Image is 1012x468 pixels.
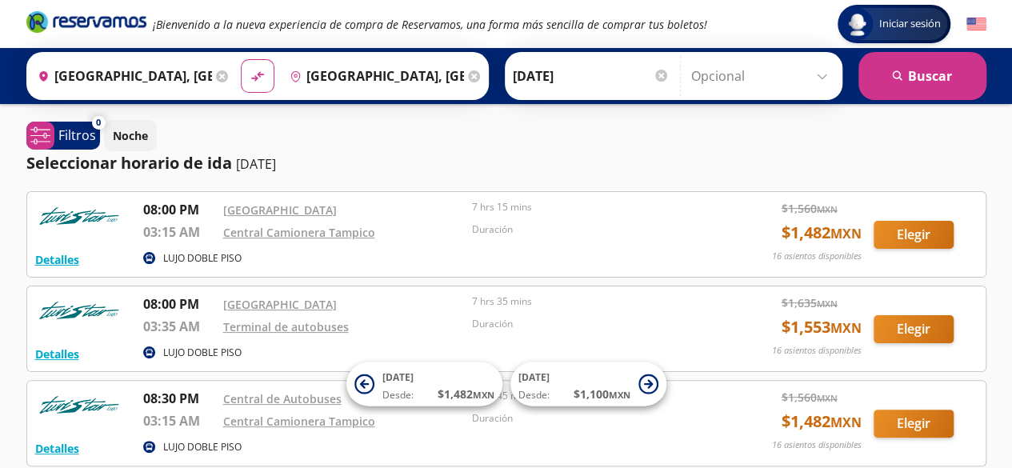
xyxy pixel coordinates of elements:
p: 08:00 PM [143,200,215,219]
a: [GEOGRAPHIC_DATA] [223,202,337,218]
span: Iniciar sesión [873,16,947,32]
button: Elegir [874,410,954,438]
span: $ 1,100 [574,386,630,402]
p: Seleccionar horario de ida [26,151,232,175]
p: 03:15 AM [143,411,215,430]
p: 03:15 AM [143,222,215,242]
p: LUJO DOBLE PISO [163,251,242,266]
button: Detalles [35,440,79,457]
img: RESERVAMOS [35,294,123,326]
span: $ 1,553 [782,315,862,339]
p: Noche [113,127,148,144]
p: 7 hrs 15 mins [472,200,714,214]
a: Terminal de autobuses [223,319,349,334]
input: Elegir Fecha [513,56,670,96]
button: 0Filtros [26,122,100,150]
small: MXN [830,319,862,337]
span: $ 1,482 [782,410,862,434]
p: 16 asientos disponibles [772,250,862,263]
button: Detalles [35,251,79,268]
a: [GEOGRAPHIC_DATA] [223,297,337,312]
span: [DATE] [382,370,414,384]
p: 16 asientos disponibles [772,438,862,452]
p: Duración [472,222,714,237]
p: 16 asientos disponibles [772,344,862,358]
span: $ 1,482 [782,221,862,245]
span: $ 1,560 [782,389,838,406]
a: Brand Logo [26,10,146,38]
span: $ 1,635 [782,294,838,311]
p: 08:00 PM [143,294,215,314]
span: Desde: [382,388,414,402]
small: MXN [817,392,838,404]
img: RESERVAMOS [35,200,123,232]
span: 0 [96,116,101,130]
button: Buscar [858,52,986,100]
img: RESERVAMOS [35,389,123,421]
p: [DATE] [236,154,276,174]
em: ¡Bienvenido a la nueva experiencia de compra de Reservamos, una forma más sencilla de comprar tus... [153,17,707,32]
p: LUJO DOBLE PISO [163,346,242,360]
small: MXN [817,298,838,310]
span: $ 1,560 [782,200,838,217]
small: MXN [609,389,630,401]
small: MXN [817,203,838,215]
p: Duración [472,317,714,331]
p: 7 hrs 35 mins [472,294,714,309]
a: Central Camionera Tampico [223,414,375,429]
p: 03:35 AM [143,317,215,336]
button: Elegir [874,315,954,343]
span: Desde: [518,388,550,402]
small: MXN [830,414,862,431]
a: Central de Autobuses [223,391,342,406]
small: MXN [473,389,494,401]
p: 08:30 PM [143,389,215,408]
p: Filtros [58,126,96,145]
i: Brand Logo [26,10,146,34]
button: Noche [104,120,157,151]
small: MXN [830,225,862,242]
span: $ 1,482 [438,386,494,402]
button: Elegir [874,221,954,249]
p: LUJO DOBLE PISO [163,440,242,454]
input: Buscar Origen [31,56,212,96]
button: Detalles [35,346,79,362]
button: [DATE]Desde:$1,482MXN [346,362,502,406]
p: Duración [472,411,714,426]
span: [DATE] [518,370,550,384]
button: [DATE]Desde:$1,100MXN [510,362,666,406]
button: English [966,14,986,34]
input: Opcional [691,56,834,96]
a: Central Camionera Tampico [223,225,375,240]
input: Buscar Destino [283,56,464,96]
